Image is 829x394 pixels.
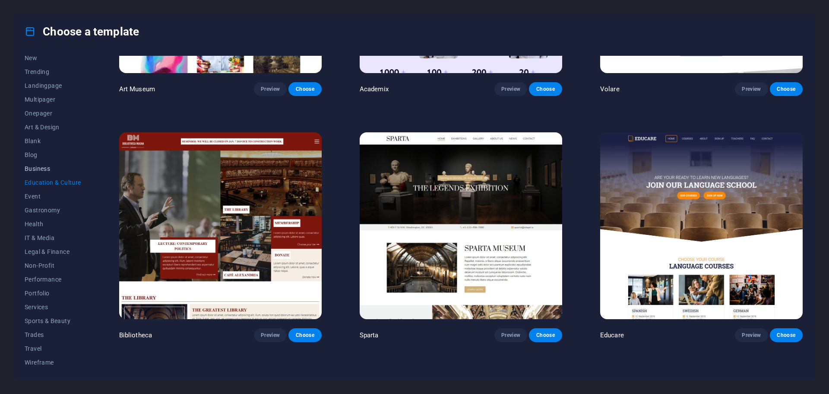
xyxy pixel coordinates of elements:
button: Trending [25,65,81,79]
span: Wireframe [25,359,81,366]
span: Legal & Finance [25,248,81,255]
span: Preview [742,86,761,93]
span: Services [25,304,81,311]
button: Choose [770,328,803,342]
span: Choose [777,332,796,339]
button: Business [25,162,81,176]
button: Preview [254,328,287,342]
button: Non-Profit [25,259,81,272]
span: Trending [25,68,81,75]
button: Travel [25,342,81,356]
button: Onepager [25,106,81,120]
button: Choose [529,328,562,342]
button: Choose [288,82,321,96]
button: Choose [529,82,562,96]
span: Landingpage [25,82,81,89]
p: Educare [600,331,624,340]
button: Education & Culture [25,176,81,189]
p: Volare [600,85,620,93]
span: Blog [25,151,81,158]
span: Choose [536,332,555,339]
img: Bibliotheca [119,132,322,319]
span: Preview [261,332,280,339]
button: Performance [25,272,81,286]
span: Preview [501,332,520,339]
button: Gastronomy [25,203,81,217]
button: New [25,51,81,65]
span: New [25,54,81,61]
span: Performance [25,276,81,283]
span: Gastronomy [25,207,81,214]
h4: Choose a template [25,25,139,38]
button: Sports & Beauty [25,314,81,328]
span: Education & Culture [25,179,81,186]
span: Non-Profit [25,262,81,269]
span: Sports & Beauty [25,317,81,324]
span: Travel [25,345,81,352]
button: Blank [25,134,81,148]
img: Sparta [360,132,562,319]
button: Choose [288,328,321,342]
span: Blank [25,138,81,144]
button: Preview [735,328,768,342]
button: Wireframe [25,356,81,369]
span: Event [25,193,81,200]
span: Health [25,221,81,227]
button: Event [25,189,81,203]
button: Blog [25,148,81,162]
button: Portfolio [25,286,81,300]
span: Choose [295,332,314,339]
button: Preview [494,328,527,342]
button: Services [25,300,81,314]
button: Choose [770,82,803,96]
button: Health [25,217,81,231]
span: Preview [501,86,520,93]
button: Preview [494,82,527,96]
button: Multipager [25,93,81,106]
button: Trades [25,328,81,342]
button: Art & Design [25,120,81,134]
span: Trades [25,331,81,338]
span: Onepager [25,110,81,117]
button: Preview [254,82,287,96]
p: Sparta [360,331,379,340]
p: Art Museum [119,85,155,93]
span: Multipager [25,96,81,103]
p: Academix [360,85,389,93]
span: Choose [295,86,314,93]
span: Portfolio [25,290,81,297]
span: Preview [261,86,280,93]
button: IT & Media [25,231,81,245]
button: Landingpage [25,79,81,93]
span: Choose [536,86,555,93]
p: Bibliotheca [119,331,152,340]
span: IT & Media [25,234,81,241]
img: Educare [600,132,803,319]
button: Legal & Finance [25,245,81,259]
span: Preview [742,332,761,339]
span: Art & Design [25,124,81,131]
span: Choose [777,86,796,93]
span: Business [25,165,81,172]
button: Preview [735,82,768,96]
